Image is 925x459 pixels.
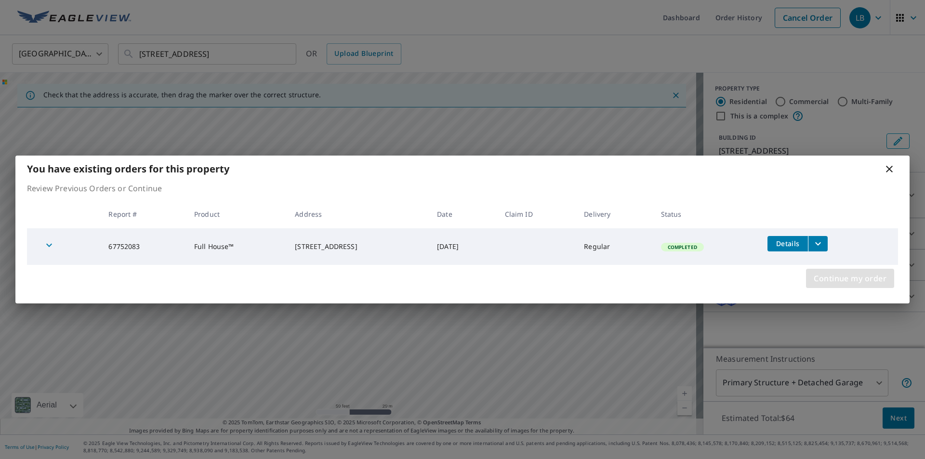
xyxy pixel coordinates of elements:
span: Details [773,239,802,248]
button: detailsBtn-67752083 [767,236,808,251]
th: Date [429,200,497,228]
th: Product [186,200,287,228]
button: filesDropdownBtn-67752083 [808,236,828,251]
div: [STREET_ADDRESS] [295,242,422,251]
td: Regular [576,228,653,265]
td: 67752083 [101,228,186,265]
th: Claim ID [497,200,577,228]
th: Delivery [576,200,653,228]
b: You have existing orders for this property [27,162,229,175]
button: Continue my order [806,269,894,288]
th: Report # [101,200,186,228]
span: Completed [662,244,703,250]
td: [DATE] [429,228,497,265]
td: Full House™ [186,228,287,265]
th: Address [287,200,429,228]
span: Continue my order [814,272,886,285]
p: Review Previous Orders or Continue [27,183,898,194]
th: Status [653,200,760,228]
